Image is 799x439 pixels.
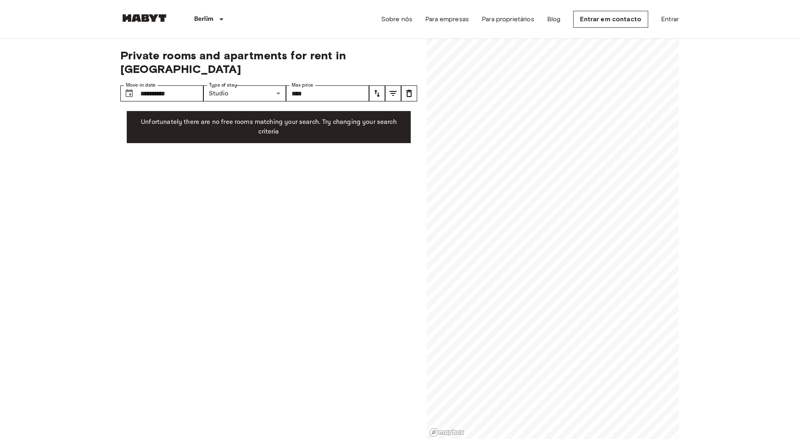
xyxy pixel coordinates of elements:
[661,14,679,24] a: Entrar
[425,14,469,24] a: Para empresas
[547,14,561,24] a: Blog
[429,428,464,437] a: Mapbox logo
[194,14,213,24] p: Berlim
[120,49,417,76] span: Private rooms and apartments for rent in [GEOGRAPHIC_DATA]
[120,14,168,22] img: Habyt
[573,11,648,28] a: Entrar em contacto
[209,82,237,89] label: Type of stay
[121,85,137,101] button: Choose date, selected date is 2 Oct 2025
[292,82,313,89] label: Max price
[401,85,417,101] button: tune
[381,14,412,24] a: Sobre nós
[126,82,156,89] label: Move-in date
[482,14,534,24] a: Para proprietários
[133,117,404,137] p: Unfortunately there are no free rooms matching your search. Try changing your search criteria
[369,85,385,101] button: tune
[203,85,286,101] div: Studio
[385,85,401,101] button: tune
